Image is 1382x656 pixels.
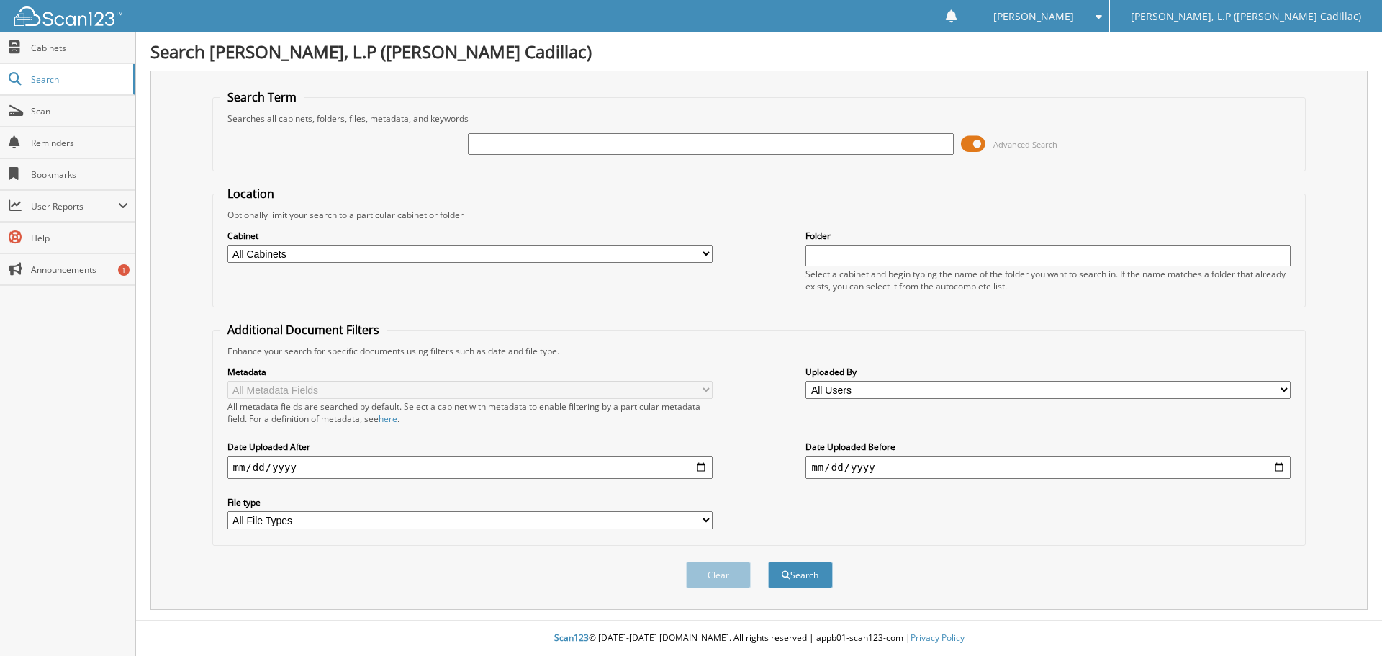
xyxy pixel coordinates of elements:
span: Announcements [31,264,128,276]
span: Scan [31,105,128,117]
span: Search [31,73,126,86]
span: Scan123 [554,632,589,644]
a: here [379,413,397,425]
label: Cabinet [227,230,713,242]
legend: Additional Document Filters [220,322,387,338]
div: Searches all cabinets, folders, files, metadata, and keywords [220,112,1299,125]
span: Reminders [31,137,128,149]
div: Optionally limit your search to a particular cabinet or folder [220,209,1299,221]
button: Clear [686,562,751,588]
img: scan123-logo-white.svg [14,6,122,26]
span: Cabinets [31,42,128,54]
div: 1 [118,264,130,276]
span: Advanced Search [993,139,1057,150]
span: Bookmarks [31,169,128,181]
legend: Search Term [220,89,304,105]
span: Help [31,232,128,244]
legend: Location [220,186,281,202]
label: Folder [805,230,1291,242]
a: Privacy Policy [911,632,965,644]
label: Date Uploaded After [227,441,713,453]
div: Select a cabinet and begin typing the name of the folder you want to search in. If the name match... [805,268,1291,292]
span: [PERSON_NAME], L.P ([PERSON_NAME] Cadillac) [1131,12,1361,21]
input: end [805,456,1291,479]
label: Uploaded By [805,366,1291,378]
label: File type [227,496,713,508]
label: Metadata [227,366,713,378]
div: © [DATE]-[DATE] [DOMAIN_NAME]. All rights reserved | appb01-scan123-com | [136,621,1382,656]
span: User Reports [31,200,118,212]
div: Enhance your search for specific documents using filters such as date and file type. [220,345,1299,357]
span: [PERSON_NAME] [993,12,1074,21]
div: All metadata fields are searched by default. Select a cabinet with metadata to enable filtering b... [227,400,713,425]
h1: Search [PERSON_NAME], L.P ([PERSON_NAME] Cadillac) [150,40,1368,63]
label: Date Uploaded Before [805,441,1291,453]
input: start [227,456,713,479]
button: Search [768,562,833,588]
